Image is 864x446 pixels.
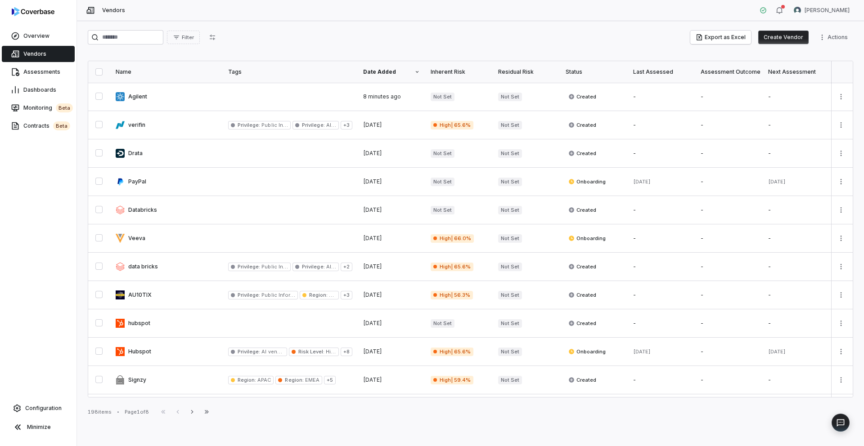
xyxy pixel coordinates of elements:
span: Created [568,320,596,327]
span: EMEA [304,377,319,383]
span: Privilege : [302,122,324,128]
span: + 2 [341,263,352,271]
span: [PERSON_NAME] [805,7,850,14]
a: Contractsbeta [2,118,75,134]
span: Not Set [431,149,454,158]
td: - [763,224,830,253]
div: • [117,409,119,415]
span: Risk Level : [298,348,324,355]
span: beta [53,121,70,130]
a: Overview [2,28,75,44]
span: + 5 [324,376,336,384]
button: More actions [834,288,848,302]
div: Tags [228,68,352,76]
td: - [763,196,830,224]
span: [DATE] [363,348,382,355]
div: Inherent Risk [431,68,487,76]
span: Not Set [498,93,522,101]
td: - [695,83,763,111]
button: More actions [834,147,848,160]
span: 8 minutes ago [363,93,401,100]
td: - [763,309,830,338]
span: Not Set [498,319,522,328]
span: Filter [182,34,194,41]
td: - [628,139,695,168]
span: [DATE] [363,178,382,185]
span: [DATE] [363,291,382,298]
span: Privilege : [238,122,260,128]
span: Not Set [431,178,454,186]
div: Next Assessment [768,68,825,76]
button: More actions [834,317,848,330]
span: Created [568,376,596,384]
span: AI vendor [325,122,350,128]
td: - [628,366,695,394]
span: Monitoring [23,103,73,112]
button: More actions [834,203,848,217]
span: Privilege : [238,263,260,270]
a: Assessments [2,64,75,80]
span: Configuration [25,405,62,412]
span: Created [568,291,596,299]
div: Assessment Outcome [701,68,757,76]
td: - [763,253,830,281]
td: - [763,281,830,309]
button: More actions [816,31,853,44]
td: - [628,309,695,338]
span: [DATE] [363,263,382,270]
td: - [763,139,830,168]
span: Not Set [498,348,522,356]
span: Vendors [23,50,46,58]
span: Not Set [431,319,454,328]
span: [DATE] [633,348,651,355]
a: Dashboards [2,82,75,98]
div: Residual Risk [498,68,555,76]
button: Filter [167,31,200,44]
span: + 3 [341,291,352,299]
div: Page 1 of 8 [125,409,149,415]
span: Onboarding [568,348,606,355]
span: [DATE] [363,150,382,156]
span: [DATE] [768,348,786,355]
button: Export as Excel [690,31,751,44]
button: More actions [834,175,848,188]
td: - [628,281,695,309]
td: - [695,139,763,168]
span: Privilege : [302,263,324,270]
span: High | 59.4% [431,376,473,384]
td: - [695,338,763,366]
div: Date Added [363,68,420,76]
span: [DATE] [363,206,382,213]
td: - [695,111,763,139]
span: beta [56,103,73,112]
span: Overview [23,32,49,40]
img: Tom Jodoin avatar [794,7,801,14]
span: Not Set [498,291,522,299]
button: More actions [834,373,848,387]
td: - [695,366,763,394]
td: - [628,253,695,281]
span: [DATE] [363,235,382,241]
td: - [695,309,763,338]
span: + 8 [341,348,352,356]
span: [DATE] [363,376,382,383]
span: Not Set [498,376,522,384]
span: Not Set [498,149,522,158]
span: [DATE] [363,121,382,128]
span: Not Set [498,263,522,271]
div: 198 items [88,409,112,415]
span: Dashboards [23,86,56,94]
span: Not Set [498,178,522,186]
td: - [628,224,695,253]
button: More actions [834,118,848,132]
td: - [695,196,763,224]
span: Vendors [102,7,125,14]
td: - [628,111,695,139]
span: High | 66.0% [431,234,474,243]
div: Last Assessed [633,68,690,76]
span: Public Information [260,122,307,128]
span: Not Set [498,234,522,243]
td: - [628,196,695,224]
span: Onboarding [568,235,606,242]
td: - [695,253,763,281]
